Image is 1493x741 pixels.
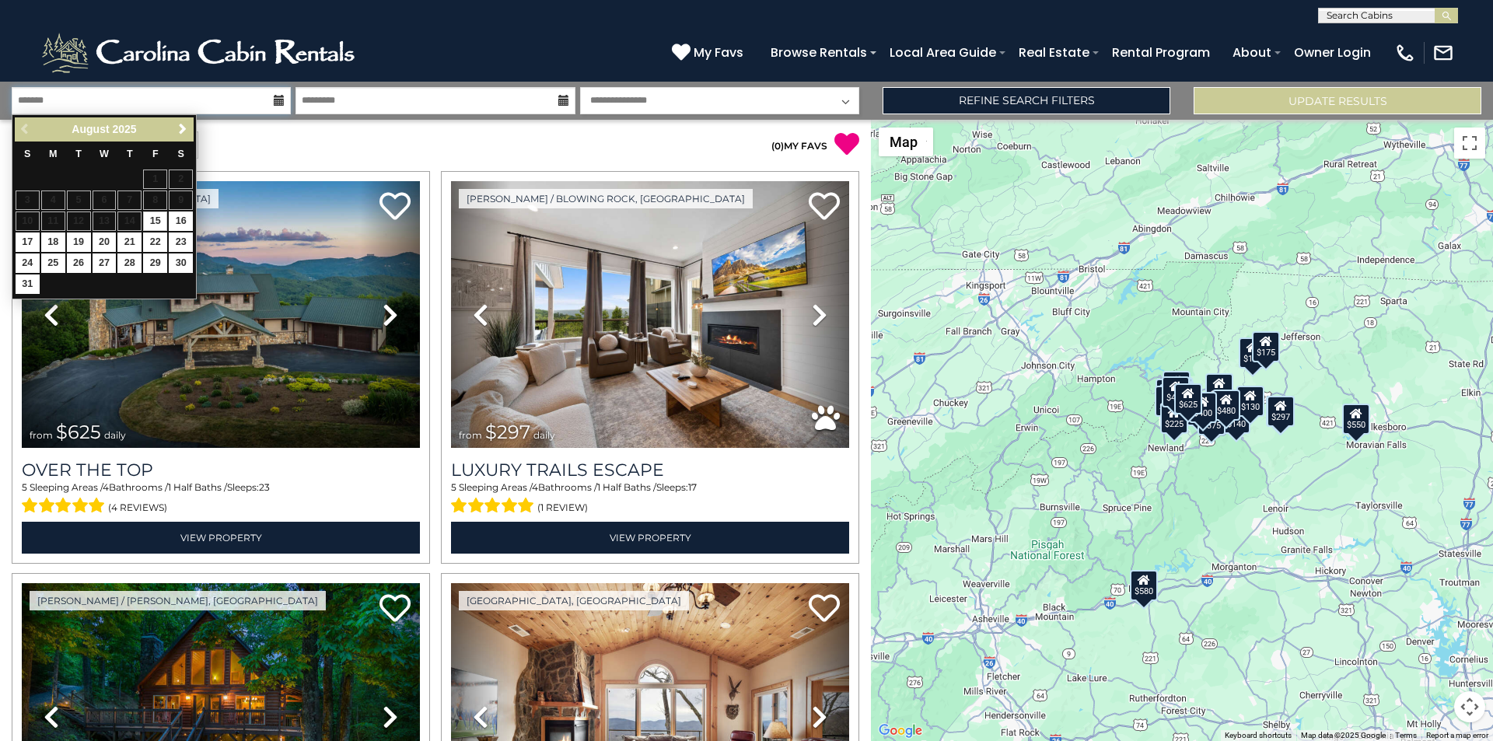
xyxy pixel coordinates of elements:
[533,429,555,441] span: daily
[451,181,849,448] img: thumbnail_168695581.jpeg
[879,128,933,156] button: Change map style
[168,481,227,493] span: 1 Half Baths /
[1252,330,1280,362] div: $175
[22,460,420,481] a: Over The Top
[67,253,91,273] a: 26
[379,592,411,626] a: Add to favorites
[1267,396,1295,427] div: $297
[1395,731,1417,739] a: Terms
[108,498,167,518] span: (4 reviews)
[1163,370,1191,401] div: $125
[169,232,193,252] a: 23
[22,481,420,518] div: Sleeping Areas / Bathrooms / Sleeps:
[93,253,117,273] a: 27
[459,189,753,208] a: [PERSON_NAME] / Blowing Rock, [GEOGRAPHIC_DATA]
[117,232,142,252] a: 21
[39,30,362,76] img: White-1-2.png
[882,39,1004,66] a: Local Area Guide
[56,421,101,443] span: $625
[1301,731,1386,739] span: Map data ©2025 Google
[1130,569,1158,600] div: $580
[451,460,849,481] a: Luxury Trails Escape
[41,253,65,273] a: 25
[112,123,136,135] span: 2025
[809,592,840,626] a: Add to favorites
[16,274,40,294] a: 31
[173,120,192,139] a: Next
[485,421,530,443] span: $297
[24,149,30,159] span: Sunday
[103,481,109,493] span: 4
[49,149,58,159] span: Monday
[1194,87,1481,114] button: Update Results
[459,591,689,610] a: [GEOGRAPHIC_DATA], [GEOGRAPHIC_DATA]
[259,481,270,493] span: 23
[1432,42,1454,64] img: mail-regular-white.png
[774,140,781,152] span: 0
[16,253,40,273] a: 24
[169,253,193,273] a: 30
[152,149,159,159] span: Friday
[1189,391,1217,422] div: $400
[30,429,53,441] span: from
[143,253,167,273] a: 29
[75,149,82,159] span: Tuesday
[890,134,918,150] span: Map
[763,39,875,66] a: Browse Rentals
[93,232,117,252] a: 20
[459,429,482,441] span: from
[771,140,784,152] span: ( )
[771,140,827,152] a: (0)MY FAVS
[1198,404,1226,435] div: $375
[1155,385,1183,416] div: $230
[1222,402,1250,433] div: $140
[1394,42,1416,64] img: phone-regular-white.png
[1225,39,1279,66] a: About
[67,232,91,252] a: 19
[1236,386,1264,417] div: $130
[117,253,142,273] a: 28
[1454,128,1485,159] button: Toggle fullscreen view
[22,181,420,448] img: thumbnail_167153549.jpeg
[1225,730,1292,741] button: Keyboard shortcuts
[1205,373,1233,404] div: $349
[451,481,849,518] div: Sleeping Areas / Bathrooms / Sleeps:
[597,481,656,493] span: 1 Half Baths /
[143,211,167,231] a: 15
[688,481,697,493] span: 17
[127,149,133,159] span: Thursday
[1454,691,1485,722] button: Map camera controls
[379,190,411,224] a: Add to favorites
[1162,376,1190,407] div: $425
[143,232,167,252] a: 22
[451,522,849,554] a: View Property
[1342,403,1370,434] div: $550
[1174,383,1202,414] div: $625
[1104,39,1218,66] a: Rental Program
[1212,389,1240,420] div: $480
[22,522,420,554] a: View Property
[41,232,65,252] a: 18
[451,481,456,493] span: 5
[22,481,27,493] span: 5
[883,87,1170,114] a: Refine Search Filters
[178,149,184,159] span: Saturday
[809,190,840,224] a: Add to favorites
[30,591,326,610] a: [PERSON_NAME] / [PERSON_NAME], [GEOGRAPHIC_DATA]
[177,123,189,135] span: Next
[875,721,926,741] img: Google
[532,481,538,493] span: 4
[16,232,40,252] a: 17
[100,149,109,159] span: Wednesday
[1286,39,1379,66] a: Owner Login
[875,721,926,741] a: Open this area in Google Maps (opens a new window)
[1160,403,1188,434] div: $225
[1239,337,1267,369] div: $175
[169,211,193,231] a: 16
[694,43,743,62] span: My Favs
[72,123,109,135] span: August
[672,43,747,63] a: My Favs
[104,429,126,441] span: daily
